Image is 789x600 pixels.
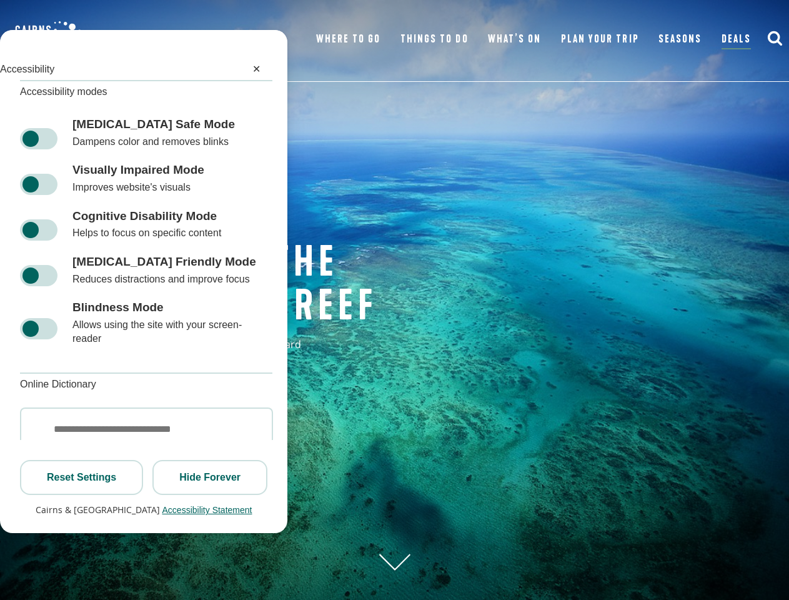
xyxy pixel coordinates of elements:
button: Close Accessibility Panel [245,58,267,81]
a: Where To Go [316,31,380,48]
div: Helps to focus on specific content [72,226,221,240]
span: Cairns & [GEOGRAPHIC_DATA] [36,504,160,516]
div: Allows using the site with your screen-reader [72,318,267,346]
button: Reset Settings [20,460,143,495]
div: [MEDICAL_DATA] Friendly Mode [72,254,256,269]
label: Visually Impaired Mode [20,174,57,195]
label: Blindness Mode [20,318,57,339]
input: Search the online dictionary... [20,407,273,451]
a: Deals [722,31,751,49]
a: Things To Do [400,31,468,48]
span: Hide Forever [179,472,241,482]
div: Improves website's visuals [72,181,204,194]
label: [MEDICAL_DATA] Safe Mode [20,128,57,149]
button: Hide Forever [152,460,267,495]
div: Blindness Mode [72,300,267,315]
div: Cognitive Disability Mode [72,209,221,224]
a: Plan Your Trip [561,31,639,48]
label: Cognitive Disability Mode [20,219,57,241]
div: Visually Impaired Mode [72,162,204,177]
div: Dampens color and removes blinks [72,135,235,149]
img: CGBR-TNQ_dual-logo.svg [6,12,124,66]
a: What’s On [488,31,541,48]
span: Online Dictionary [20,379,96,389]
span: Reset Settings [47,472,116,482]
span: Accessibility modes [20,86,107,97]
div: Reduces distractions and improve focus [72,272,256,286]
label: [MEDICAL_DATA] Friendly Mode [20,265,57,286]
button: Accessibility Statement [162,505,252,515]
div: [MEDICAL_DATA] Safe Mode [72,117,235,132]
a: Seasons [658,31,702,48]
